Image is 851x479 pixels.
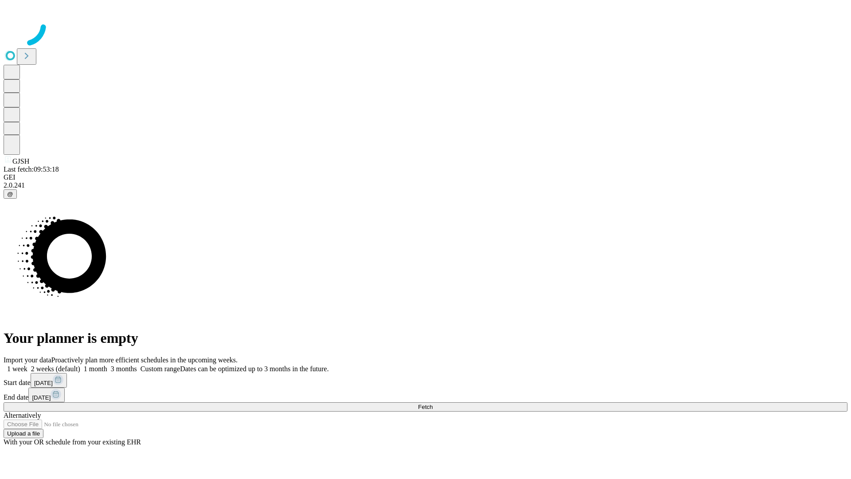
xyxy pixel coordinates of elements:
[31,373,67,388] button: [DATE]
[31,365,80,373] span: 2 weeks (default)
[4,373,847,388] div: Start date
[141,365,180,373] span: Custom range
[4,356,51,364] span: Import your data
[28,388,65,402] button: [DATE]
[4,181,847,189] div: 2.0.241
[32,394,51,401] span: [DATE]
[4,429,43,438] button: Upload a file
[180,365,328,373] span: Dates can be optimized up to 3 months in the future.
[4,402,847,412] button: Fetch
[4,330,847,346] h1: Your planner is empty
[418,404,433,410] span: Fetch
[4,165,59,173] span: Last fetch: 09:53:18
[4,412,41,419] span: Alternatively
[111,365,137,373] span: 3 months
[51,356,238,364] span: Proactively plan more efficient schedules in the upcoming weeks.
[12,157,29,165] span: GJSH
[34,380,53,386] span: [DATE]
[7,365,27,373] span: 1 week
[4,438,141,446] span: With your OR schedule from your existing EHR
[84,365,107,373] span: 1 month
[4,173,847,181] div: GEI
[4,189,17,199] button: @
[7,191,13,197] span: @
[4,388,847,402] div: End date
